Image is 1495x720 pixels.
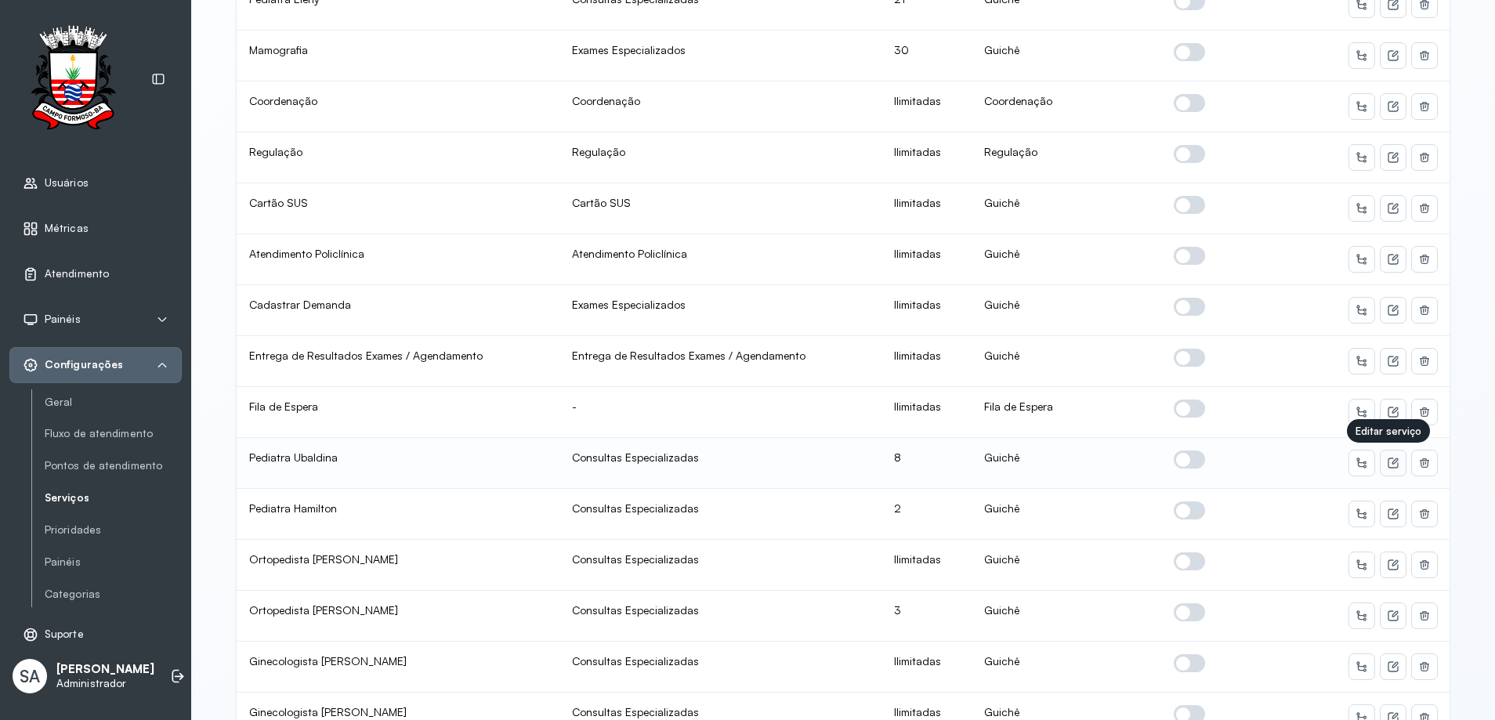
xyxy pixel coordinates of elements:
[572,349,870,363] div: Entrega de Resultados Exames / Agendamento
[45,222,89,235] span: Métricas
[45,358,123,371] span: Configurações
[972,489,1161,540] td: Guichê
[572,196,870,210] div: Cartão SUS
[45,491,182,505] a: Serviços
[45,584,182,604] a: Categorias
[881,285,972,336] td: Ilimitadas
[45,313,81,326] span: Painéis
[572,298,870,312] div: Exames Especializados
[572,603,870,617] div: Consultas Especializadas
[572,247,870,261] div: Atendimento Policlínica
[572,400,870,414] div: -
[972,285,1161,336] td: Guichê
[972,31,1161,81] td: Guichê
[56,677,154,690] p: Administrador
[16,25,129,134] img: Logotipo do estabelecimento
[972,642,1161,693] td: Guichê
[572,705,870,719] div: Consultas Especializadas
[237,540,559,591] td: Ortopedista [PERSON_NAME]
[881,132,972,183] td: Ilimitadas
[972,387,1161,438] td: Fila de Espera
[972,132,1161,183] td: Regulação
[881,183,972,234] td: Ilimitadas
[972,540,1161,591] td: Guichê
[972,81,1161,132] td: Coordenação
[972,438,1161,489] td: Guichê
[23,266,168,282] a: Atendimento
[45,520,182,540] a: Prioridades
[237,591,559,642] td: Ortopedista [PERSON_NAME]
[972,336,1161,387] td: Guichê
[237,438,559,489] td: Pediatra Ubaldina
[237,336,559,387] td: Entrega de Resultados Exames / Agendamento
[237,285,559,336] td: Cadastrar Demanda
[237,489,559,540] td: Pediatra Hamilton
[45,555,182,569] a: Painéis
[237,234,559,285] td: Atendimento Policlínica
[237,81,559,132] td: Coordenação
[972,183,1161,234] td: Guichê
[572,43,870,57] div: Exames Especializados
[45,456,182,476] a: Pontos de atendimento
[45,488,182,508] a: Serviços
[881,438,972,489] td: 8
[23,175,168,191] a: Usuários
[45,424,182,443] a: Fluxo de atendimento
[45,523,182,537] a: Prioridades
[237,387,559,438] td: Fila de Espera
[237,183,559,234] td: Cartão SUS
[972,591,1161,642] td: Guichê
[45,393,182,412] a: Geral
[572,450,870,465] div: Consultas Especializadas
[237,642,559,693] td: Ginecologista [PERSON_NAME]
[45,588,182,601] a: Categorias
[45,459,182,472] a: Pontos de atendimento
[881,234,972,285] td: Ilimitadas
[881,540,972,591] td: Ilimitadas
[237,31,559,81] td: Mamografia
[237,132,559,183] td: Regulação
[881,642,972,693] td: Ilimitadas
[572,552,870,566] div: Consultas Especializadas
[972,234,1161,285] td: Guichê
[881,591,972,642] td: 3
[881,31,972,81] td: 30
[45,628,84,641] span: Suporte
[572,654,870,668] div: Consultas Especializadas
[45,176,89,190] span: Usuários
[45,396,182,409] a: Geral
[45,552,182,572] a: Painéis
[572,501,870,516] div: Consultas Especializadas
[572,94,870,108] div: Coordenação
[23,221,168,237] a: Métricas
[45,427,182,440] a: Fluxo de atendimento
[881,336,972,387] td: Ilimitadas
[45,267,109,280] span: Atendimento
[881,81,972,132] td: Ilimitadas
[56,662,154,677] p: [PERSON_NAME]
[572,145,870,159] div: Regulação
[881,489,972,540] td: 2
[881,387,972,438] td: Ilimitadas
